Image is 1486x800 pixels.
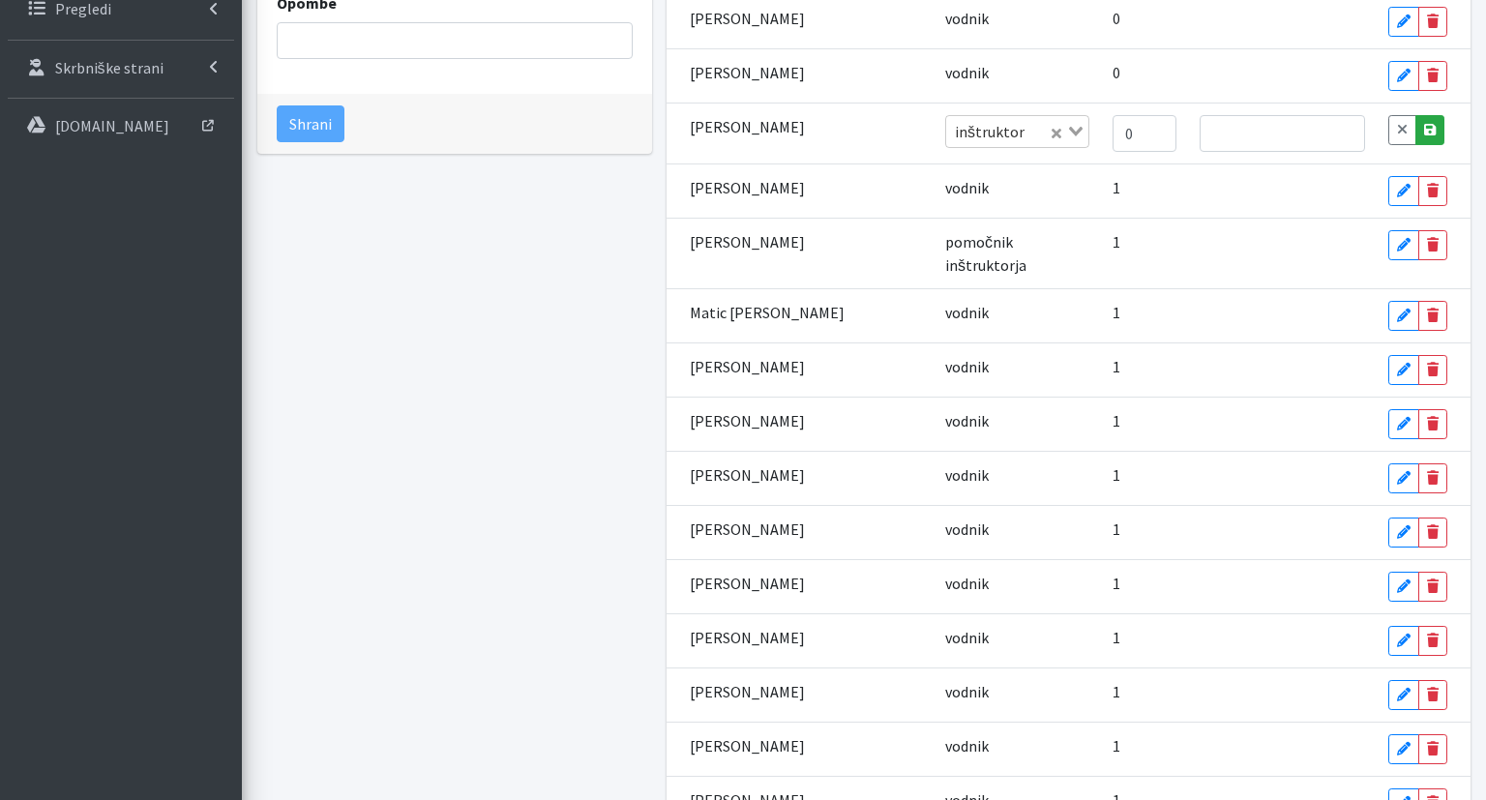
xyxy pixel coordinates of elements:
[667,103,934,163] td: [PERSON_NAME]
[667,505,934,559] td: [PERSON_NAME]
[1113,303,1120,322] span: 1
[1052,120,1061,143] button: Clear Selected
[8,106,234,145] a: [DOMAIN_NAME]
[1031,120,1047,143] input: Search for option
[945,682,989,701] span: vodnik
[945,178,989,197] span: vodnik
[1113,682,1120,701] span: 1
[277,105,344,142] button: Shrani
[945,63,989,82] span: vodnik
[945,115,1089,148] div: Search for option
[667,613,934,667] td: [PERSON_NAME]
[667,163,934,218] td: [PERSON_NAME]
[945,465,989,485] span: vodnik
[667,667,934,722] td: [PERSON_NAME]
[945,736,989,756] span: vodnik
[55,116,169,135] p: [DOMAIN_NAME]
[1113,63,1120,82] span: 0
[1113,178,1120,197] span: 1
[950,120,1029,143] span: inštruktor
[1113,736,1120,756] span: 1
[945,357,989,376] span: vodnik
[945,519,989,539] span: vodnik
[945,232,1026,275] span: pomočnik inštruktorja
[1113,232,1120,252] span: 1
[945,574,989,593] span: vodnik
[1113,411,1120,430] span: 1
[667,288,934,342] td: Matic [PERSON_NAME]
[945,303,989,322] span: vodnik
[1113,357,1120,376] span: 1
[945,628,989,647] span: vodnik
[1113,519,1120,539] span: 1
[8,48,234,87] a: Skrbniške strani
[945,9,989,28] span: vodnik
[55,58,163,77] p: Skrbniške strani
[667,722,934,776] td: [PERSON_NAME]
[1113,574,1120,593] span: 1
[667,397,934,451] td: [PERSON_NAME]
[667,218,934,288] td: [PERSON_NAME]
[667,451,934,505] td: [PERSON_NAME]
[945,411,989,430] span: vodnik
[1113,9,1120,28] span: 0
[667,342,934,397] td: [PERSON_NAME]
[667,559,934,613] td: [PERSON_NAME]
[1113,465,1120,485] span: 1
[667,48,934,103] td: [PERSON_NAME]
[1113,628,1120,647] span: 1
